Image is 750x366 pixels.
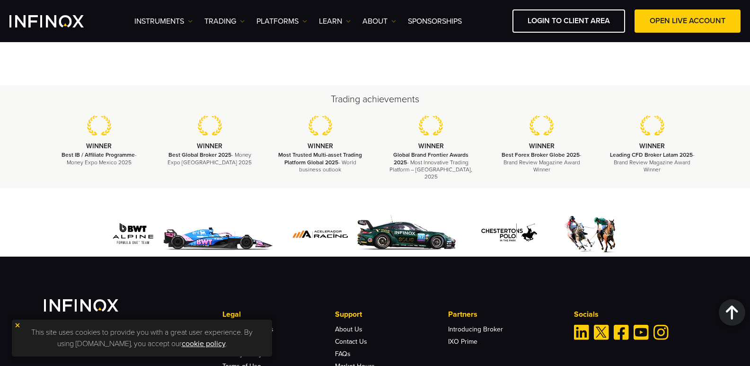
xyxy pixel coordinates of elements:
p: Legal [222,309,335,320]
strong: Best Global Broker 2025 [168,152,231,158]
a: LOGIN TO CLIENT AREA [512,9,625,33]
a: Youtube [634,325,649,340]
a: OPEN LIVE ACCOUNT [635,9,741,33]
p: - Money Expo Mexico 2025 [56,152,143,166]
a: Introducing Broker [448,325,503,333]
p: - Brand Review Magazine Award Winner [609,152,696,173]
p: - Most Innovative Trading Platform – [GEOGRAPHIC_DATA], 2025 [388,152,475,180]
p: Support [335,309,448,320]
a: Learn [319,16,351,27]
strong: Global Brand Frontier Awards 2025 [393,152,468,165]
p: Partners [448,309,561,320]
a: FAQs [335,350,351,358]
a: Instagram [653,325,669,340]
strong: Best IB / Affiliate Programme [62,152,135,158]
h2: Trading achievements [44,93,706,106]
a: cookie policy [182,339,226,348]
strong: WINNER [308,142,333,150]
p: - World business outlook [277,152,364,173]
strong: WINNER [639,142,665,150]
strong: WINNER [418,142,444,150]
a: ABOUT [362,16,396,27]
a: IXO Prime [448,338,477,346]
p: Socials [574,309,706,320]
strong: Most Trusted Multi-asset Trading Platform Global 2025 [278,152,362,165]
a: Instruments [134,16,193,27]
a: Contact Us [335,338,367,346]
a: Facebook [614,325,629,340]
strong: WINNER [197,142,222,150]
a: About Us [335,325,362,333]
p: - Brand Review Magazine Award Winner [498,152,585,173]
strong: Leading CFD Broker Latam 2025 [610,152,693,158]
a: INFINOX Logo [9,15,106,27]
img: yellow close icon [14,322,21,329]
p: This site uses cookies to provide you with a great user experience. By using [DOMAIN_NAME], you a... [17,324,267,352]
strong: WINNER [86,142,112,150]
a: TRADING [204,16,245,27]
a: SPONSORSHIPS [408,16,462,27]
a: Twitter [594,325,609,340]
a: PLATFORMS [256,16,307,27]
strong: WINNER [529,142,555,150]
strong: Best Forex Broker Globe 2025 [502,152,580,158]
a: Linkedin [574,325,589,340]
p: - Money Expo [GEOGRAPHIC_DATA] 2025 [166,152,253,166]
